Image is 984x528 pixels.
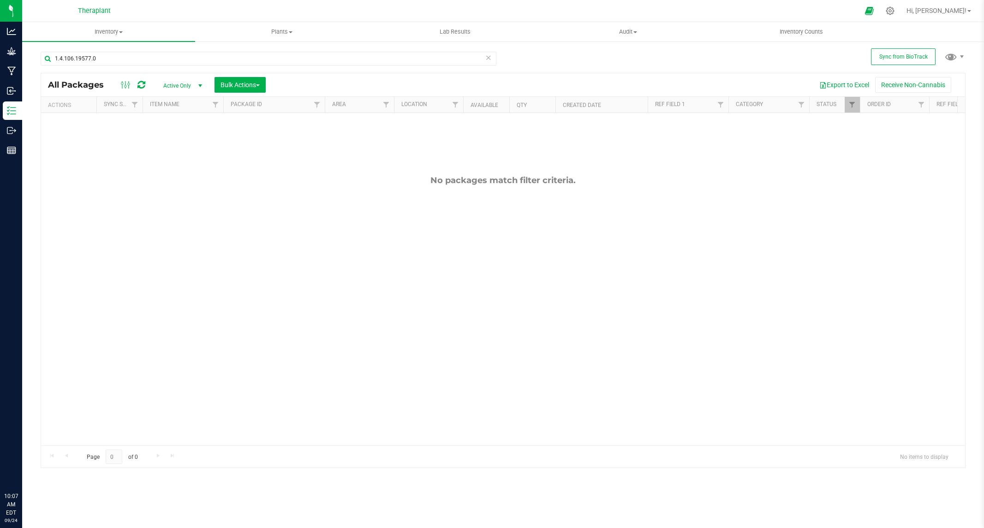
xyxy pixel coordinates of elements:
p: 10:07 AM EDT [4,492,18,517]
button: Sync from BioTrack [871,48,936,65]
inline-svg: Grow [7,47,16,56]
input: Search Package ID, Item Name, SKU, Lot or Part Number... [41,52,496,65]
inline-svg: Manufacturing [7,66,16,76]
span: All Packages [48,80,113,90]
a: Filter [845,97,860,113]
inline-svg: Reports [7,146,16,155]
a: Ref Field 1 [655,101,685,107]
span: Clear [485,52,492,64]
a: Plants [195,22,368,42]
inline-svg: Outbound [7,126,16,135]
a: Filter [448,97,463,113]
a: Filter [713,97,728,113]
inline-svg: Inbound [7,86,16,95]
span: Sync from BioTrack [879,53,928,60]
p: 09/24 [4,517,18,524]
span: Hi, [PERSON_NAME]! [906,7,966,14]
span: Open Ecommerce Menu [859,2,880,20]
button: Export to Excel [813,77,875,93]
div: Actions [48,102,93,108]
inline-svg: Analytics [7,27,16,36]
a: Filter [794,97,809,113]
a: Filter [310,97,325,113]
span: Inventory Counts [767,28,835,36]
a: Inventory [22,22,195,42]
a: Sync Status [104,101,139,107]
div: No packages match filter criteria. [41,175,965,185]
a: Inventory Counts [715,22,888,42]
span: Theraplant [78,7,111,15]
span: Inventory [22,28,195,36]
span: Page of 0 [79,450,145,464]
a: Ref Field 2 [936,101,966,107]
div: Manage settings [884,6,896,15]
a: Location [401,101,427,107]
a: Status [817,101,836,107]
a: Audit [542,22,715,42]
span: Audit [542,28,714,36]
a: Lab Results [369,22,542,42]
span: No items to display [893,450,956,463]
a: Created Date [563,102,601,108]
button: Bulk Actions [215,77,266,93]
span: Plants [196,28,368,36]
a: Filter [127,97,143,113]
button: Receive Non-Cannabis [875,77,951,93]
span: Bulk Actions [221,81,260,89]
a: Package ID [231,101,262,107]
a: Area [332,101,346,107]
a: Filter [379,97,394,113]
a: Filter [914,97,929,113]
a: Order Id [867,101,891,107]
span: Lab Results [427,28,483,36]
a: Category [736,101,763,107]
iframe: Resource center [9,454,37,482]
a: Available [471,102,498,108]
a: Filter [208,97,223,113]
a: Qty [517,102,527,108]
a: Item Name [150,101,179,107]
inline-svg: Inventory [7,106,16,115]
